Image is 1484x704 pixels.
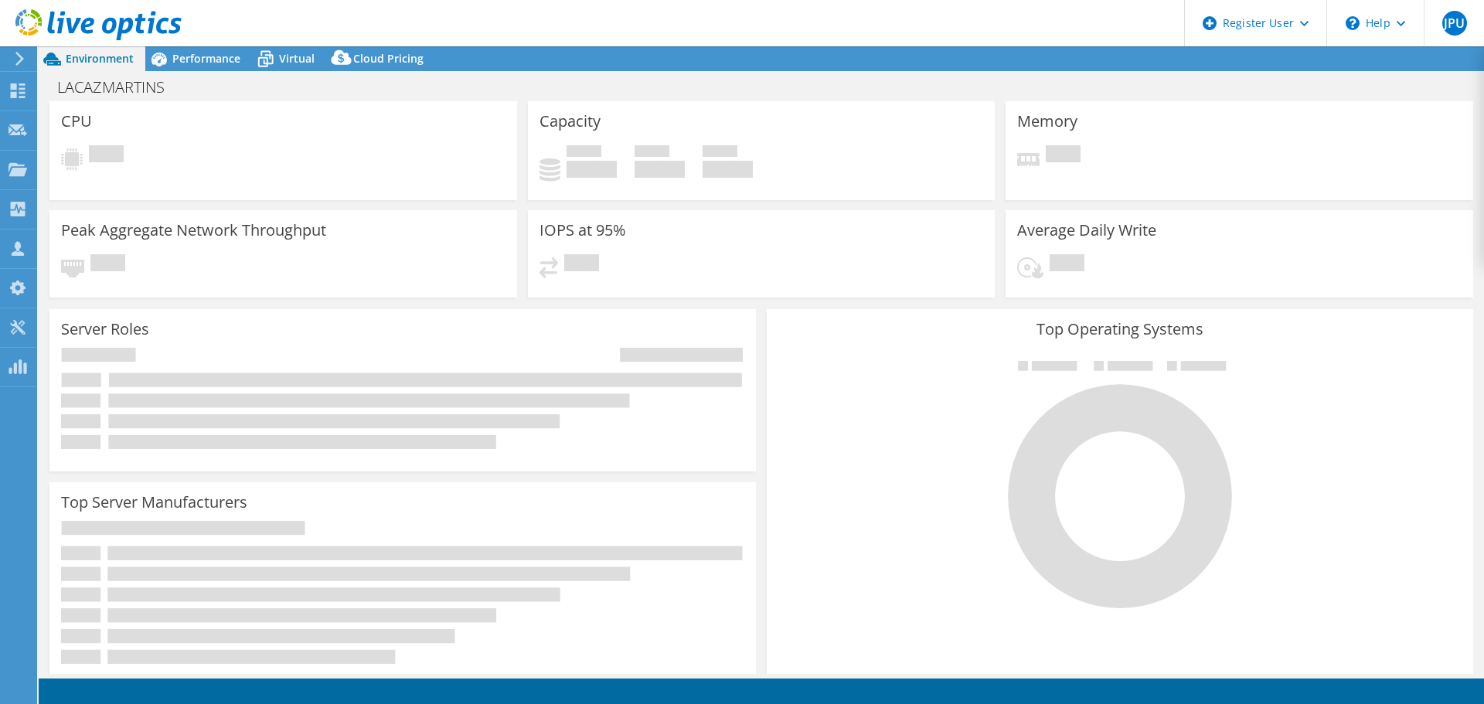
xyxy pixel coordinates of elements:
[635,145,669,161] span: Free
[1046,145,1081,166] span: Pending
[61,222,326,239] h3: Peak Aggregate Network Throughput
[703,161,753,178] h4: 0 GiB
[90,254,125,275] span: Pending
[61,321,149,338] h3: Server Roles
[66,51,134,66] span: Environment
[564,254,599,275] span: Pending
[703,145,737,161] span: Total
[778,321,1462,338] h3: Top Operating Systems
[539,113,601,130] h3: Capacity
[1050,254,1084,275] span: Pending
[61,113,92,130] h3: CPU
[1442,11,1467,36] span: JPU
[1017,222,1156,239] h3: Average Daily Write
[1346,16,1360,30] svg: \n
[279,51,315,66] span: Virtual
[567,161,617,178] h4: 0 GiB
[89,145,124,166] span: Pending
[172,51,240,66] span: Performance
[1017,113,1077,130] h3: Memory
[353,51,424,66] span: Cloud Pricing
[50,79,189,96] h1: LACAZMARTINS
[567,145,601,161] span: Used
[61,494,247,511] h3: Top Server Manufacturers
[539,222,626,239] h3: IOPS at 95%
[635,161,685,178] h4: 0 GiB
